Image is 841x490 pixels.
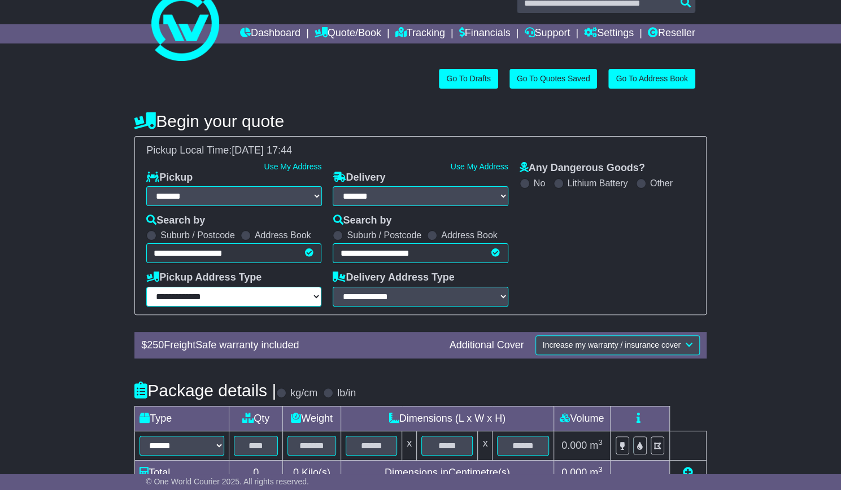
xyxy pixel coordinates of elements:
[534,178,545,189] label: No
[264,162,321,171] a: Use My Address
[568,178,628,189] label: Lithium Battery
[459,24,511,43] a: Financials
[441,230,498,240] label: Address Book
[240,24,300,43] a: Dashboard
[135,460,229,485] td: Total
[543,340,681,349] span: Increase my warranty / insurance cover
[608,69,695,89] a: Go To Address Book
[333,215,391,227] label: Search by
[293,467,299,478] span: 0
[509,69,598,89] a: Go To Quotes Saved
[650,178,673,189] label: Other
[341,460,554,485] td: Dimensions in Centimetre(s)
[147,339,164,351] span: 250
[598,465,603,474] sup: 3
[232,145,292,156] span: [DATE] 17:44
[146,272,262,284] label: Pickup Address Type
[520,162,645,174] label: Any Dangerous Goods?
[683,467,693,478] a: Add new item
[451,162,508,171] a: Use My Address
[524,24,570,43] a: Support
[146,172,193,184] label: Pickup
[561,440,587,451] span: 0.000
[229,460,283,485] td: 0
[134,112,707,130] h4: Begin your quote
[535,335,700,355] button: Increase my warranty / insurance cover
[341,406,554,431] td: Dimensions (L x W x H)
[333,272,454,284] label: Delivery Address Type
[478,431,493,460] td: x
[229,406,283,431] td: Qty
[598,438,603,447] sup: 3
[146,477,309,486] span: © One World Courier 2025. All rights reserved.
[283,406,341,431] td: Weight
[590,440,603,451] span: m
[160,230,235,240] label: Suburb / Postcode
[439,69,498,89] a: Go To Drafts
[347,230,421,240] label: Suburb / Postcode
[141,145,700,157] div: Pickup Local Time:
[134,381,276,400] h4: Package details |
[337,387,356,400] label: lb/in
[648,24,695,43] a: Reseller
[315,24,381,43] a: Quote/Book
[590,467,603,478] span: m
[402,431,417,460] td: x
[584,24,634,43] a: Settings
[290,387,317,400] label: kg/cm
[333,172,385,184] label: Delivery
[283,460,341,485] td: Kilo(s)
[554,406,610,431] td: Volume
[146,215,205,227] label: Search by
[135,406,229,431] td: Type
[255,230,311,240] label: Address Book
[444,339,530,352] div: Additional Cover
[561,467,587,478] span: 0.000
[136,339,443,352] div: $ FreightSafe warranty included
[395,24,445,43] a: Tracking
